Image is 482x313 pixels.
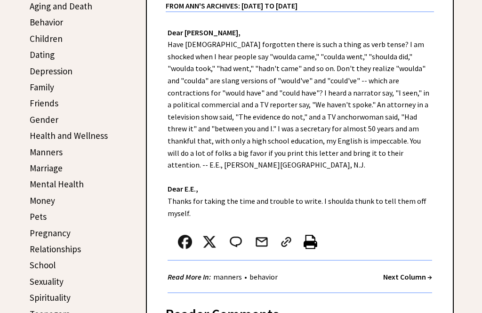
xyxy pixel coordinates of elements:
[30,292,71,303] a: Spirituality
[30,97,58,109] a: Friends
[30,33,63,44] a: Children
[30,276,64,287] a: Sexuality
[30,130,108,141] a: Health and Wellness
[178,235,192,249] img: facebook.png
[228,235,244,249] img: message_round%202.png
[30,49,55,60] a: Dating
[255,235,269,249] img: mail.png
[30,211,47,222] a: Pets
[30,243,81,255] a: Relationships
[30,81,54,93] a: Family
[211,272,244,281] a: manners
[168,272,211,281] strong: Read More In:
[247,272,280,281] a: behavior
[30,259,56,271] a: School
[30,146,63,158] a: Manners
[30,162,63,174] a: Marriage
[168,271,280,283] div: •
[168,28,241,37] strong: Dear [PERSON_NAME],
[168,184,198,193] strong: Dear E.E.,
[304,235,317,249] img: printer%20icon.png
[147,12,453,294] div: Have [DEMOGRAPHIC_DATA] forgotten there is such a thing as verb tense? I am shocked when I hear p...
[202,235,217,249] img: x_small.png
[30,178,84,190] a: Mental Health
[30,114,58,125] a: Gender
[30,227,71,239] a: Pregnancy
[279,235,293,249] img: link_02.png
[383,272,432,281] a: Next Column →
[30,65,72,77] a: Depression
[30,0,92,12] a: Aging and Death
[30,16,63,28] a: Behavior
[30,195,55,206] a: Money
